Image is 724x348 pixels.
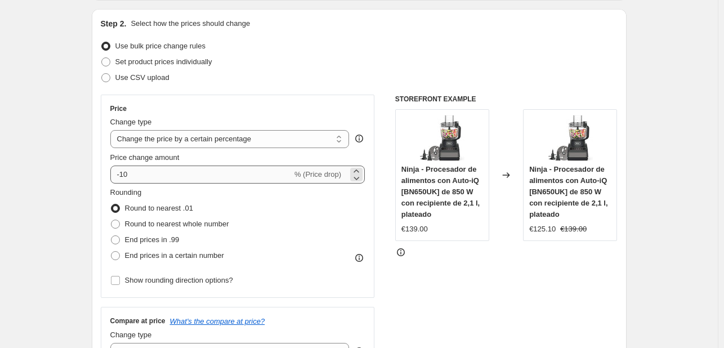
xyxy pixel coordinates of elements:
[115,73,169,82] span: Use CSV upload
[110,153,180,162] span: Price change amount
[401,224,428,235] div: €139.00
[101,18,127,29] h2: Step 2.
[548,115,593,160] img: 71sq9MIJSeL._AC_SL1500_80x.jpg
[125,251,224,260] span: End prices in a certain number
[110,188,142,197] span: Rounding
[354,133,365,144] div: help
[560,224,587,235] strike: €139.00
[131,18,250,29] p: Select how the prices should change
[115,57,212,66] span: Set product prices individually
[419,115,464,160] img: 71sq9MIJSeL._AC_SL1500_80x.jpg
[110,316,166,325] h3: Compare at price
[110,166,292,184] input: -15
[110,331,152,339] span: Change type
[115,42,205,50] span: Use bulk price change rules
[294,170,341,179] span: % (Price drop)
[125,220,229,228] span: Round to nearest whole number
[401,165,480,218] span: Ninja - Procesador de alimentos con Auto-iQ [BN650UK] de 850 W con recipiente de 2,1 l, plateado
[170,317,265,325] button: What's the compare at price?
[110,104,127,113] h3: Price
[125,276,233,284] span: Show rounding direction options?
[529,165,607,218] span: Ninja - Procesador de alimentos con Auto-iQ [BN650UK] de 850 W con recipiente de 2,1 l, plateado
[125,204,193,212] span: Round to nearest .01
[395,95,618,104] h6: STOREFRONT EXAMPLE
[529,224,556,235] div: €125.10
[125,235,180,244] span: End prices in .99
[110,118,152,126] span: Change type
